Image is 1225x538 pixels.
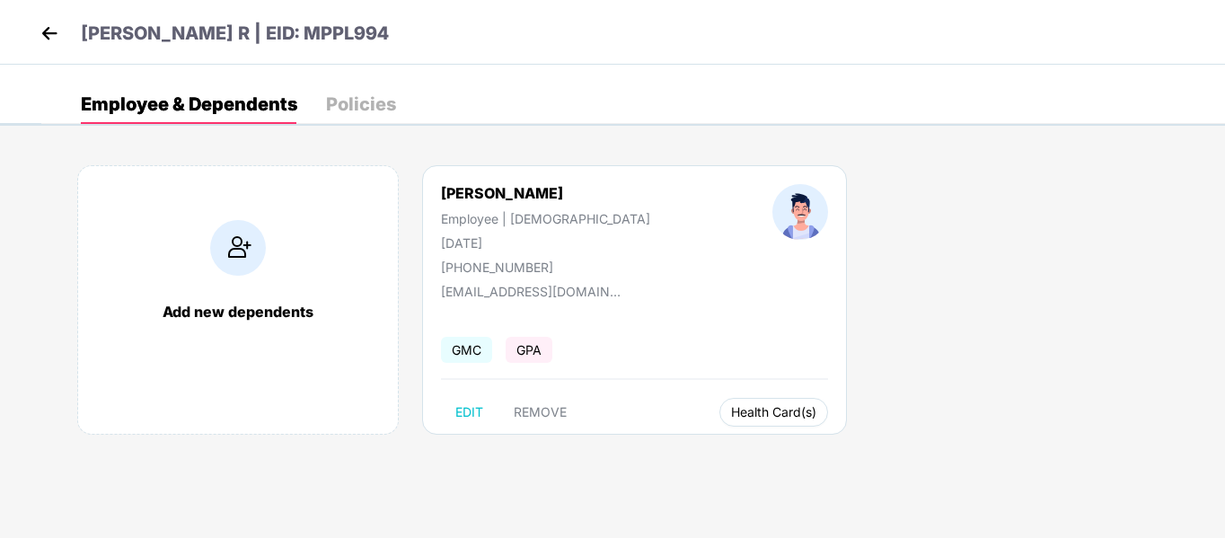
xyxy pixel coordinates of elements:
img: addIcon [210,220,266,276]
button: Health Card(s) [719,398,828,427]
p: [PERSON_NAME] R | EID: MPPL994 [81,20,389,48]
div: Employee | [DEMOGRAPHIC_DATA] [441,211,650,226]
span: REMOVE [514,405,567,419]
div: [DATE] [441,235,650,251]
div: Employee & Dependents [81,95,297,113]
div: [PHONE_NUMBER] [441,260,650,275]
div: Policies [326,95,396,113]
div: [PERSON_NAME] [441,184,650,202]
span: GPA [506,337,552,363]
span: EDIT [455,405,483,419]
div: Add new dependents [96,303,380,321]
button: EDIT [441,398,498,427]
div: [EMAIL_ADDRESS][DOMAIN_NAME] [441,284,621,299]
button: REMOVE [499,398,581,427]
span: Health Card(s) [731,408,816,417]
img: back [36,20,63,47]
img: profileImage [772,184,828,240]
span: GMC [441,337,492,363]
